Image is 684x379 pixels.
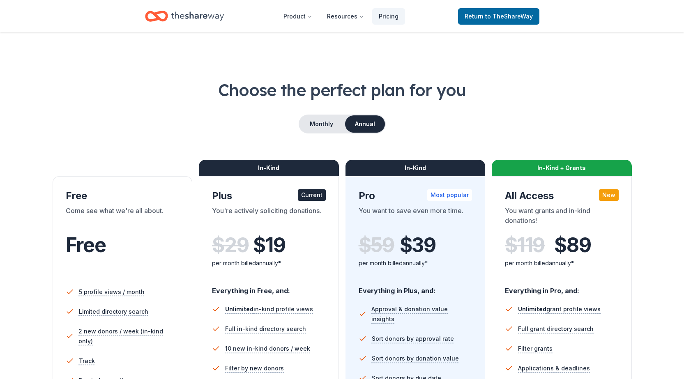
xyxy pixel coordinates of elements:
[345,115,385,133] button: Annual
[518,305,601,312] span: grant profile views
[505,279,619,296] div: Everything in Pro, and:
[458,8,539,25] a: Returnto TheShareWay
[427,189,472,201] div: Most popular
[298,189,326,201] div: Current
[66,233,106,257] span: Free
[518,344,553,354] span: Filter grants
[277,8,319,25] button: Product
[518,305,546,312] span: Unlimited
[79,307,148,317] span: Limited directory search
[212,206,326,229] div: You're actively soliciting donations.
[505,258,619,268] div: per month billed annually*
[66,189,180,202] div: Free
[320,8,371,25] button: Resources
[359,258,472,268] div: per month billed annually*
[78,326,179,346] span: 2 new donors / week (in-kind only)
[554,234,591,257] span: $ 89
[359,206,472,229] div: You want to save even more time.
[79,287,145,297] span: 5 profile views / month
[277,7,405,26] nav: Main
[372,8,405,25] a: Pricing
[225,363,284,373] span: Filter by new donors
[599,189,619,201] div: New
[212,279,326,296] div: Everything in Free, and:
[199,160,339,176] div: In-Kind
[371,304,472,324] span: Approval & donation value insights
[492,160,632,176] div: In-Kind + Grants
[299,115,343,133] button: Monthly
[345,160,486,176] div: In-Kind
[212,189,326,202] div: Plus
[359,279,472,296] div: Everything in Plus, and:
[505,206,619,229] div: You want grants and in-kind donations!
[225,324,306,334] span: Full in-kind directory search
[225,305,313,312] span: in-kind profile views
[79,356,95,366] span: Track
[225,305,253,312] span: Unlimited
[400,234,436,257] span: $ 39
[212,258,326,268] div: per month billed annually*
[145,7,224,26] a: Home
[359,189,472,202] div: Pro
[372,334,454,344] span: Sort donors by approval rate
[505,189,619,202] div: All Access
[465,11,533,21] span: Return
[253,234,285,257] span: $ 19
[372,354,459,363] span: Sort donors by donation value
[66,206,180,229] div: Come see what we're all about.
[225,344,310,354] span: 10 new in-kind donors / week
[518,324,594,334] span: Full grant directory search
[485,13,533,20] span: to TheShareWay
[518,363,590,373] span: Applications & deadlines
[33,78,651,101] h1: Choose the perfect plan for you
